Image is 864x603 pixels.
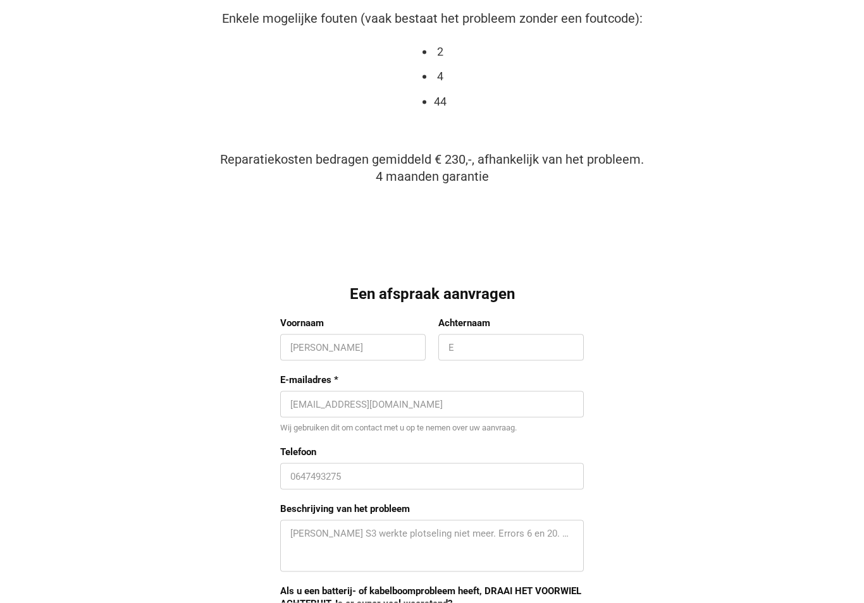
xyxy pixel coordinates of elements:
[280,446,584,458] label: Telefoon
[448,341,574,354] input: Achternaam
[434,68,447,85] li: 4
[434,94,447,110] li: 44
[280,502,584,515] label: Beschrijving van het probleem
[220,152,644,167] span: Reparatiekosten bedragen gemiddeld € 230,-, afhankelijk van het probleem.
[290,398,574,411] input: E-mailadres *
[280,284,584,305] div: Een afspraak aanvragen
[280,374,584,386] label: E-mailadres *
[438,317,584,329] label: Achternaam
[376,169,489,184] span: 4 maanden garantie
[222,11,643,26] span: Enkele mogelijke fouten (vaak bestaat het probleem zonder een foutcode):
[280,317,426,329] label: Voornaam
[290,470,574,483] input: 0647493275
[280,423,584,433] div: Wij gebruiken dit om contact met u op te nemen over uw aanvraag.
[290,341,416,354] input: Voornaam
[434,44,447,60] li: 2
